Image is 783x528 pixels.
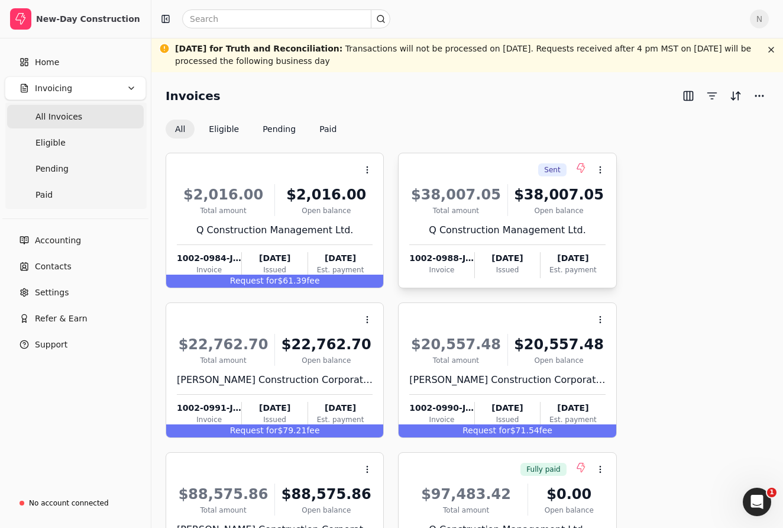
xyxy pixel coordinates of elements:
div: $20,557.48 [409,334,502,355]
div: Total amount [177,205,270,216]
div: Open balance [513,355,606,366]
span: [DATE] for Truth and Reconciliation : [175,44,342,53]
a: Eligible [7,131,144,154]
a: Paid [7,183,144,207]
div: Est. payment [541,414,605,425]
div: Est. payment [308,265,373,275]
span: Support [35,339,67,351]
span: Fully paid [526,464,560,475]
span: 1 [767,488,776,497]
div: $22,762.70 [177,334,270,355]
span: All Invoices [35,111,82,123]
div: $61.39 [166,275,383,288]
a: All Invoices [7,105,144,128]
span: Accounting [35,234,81,247]
button: Sort [726,86,745,105]
span: Home [35,56,59,69]
a: Accounting [5,228,146,252]
div: Est. payment [541,265,605,275]
button: Support [5,333,146,356]
input: Search [182,9,390,28]
span: Sent [544,165,560,175]
div: $38,007.05 [513,184,606,205]
div: Total amount [409,205,502,216]
div: Open balance [280,505,373,516]
a: No account connected [5,492,146,514]
div: 1002-0991-JAB [177,402,241,414]
button: More [750,86,769,105]
button: Pending [253,120,305,139]
div: $2,016.00 [280,184,373,205]
div: Invoice filter options [166,120,346,139]
div: Open balance [280,355,373,366]
div: $0.00 [533,484,606,505]
div: Issued [475,265,540,275]
a: Home [5,50,146,74]
iframe: Intercom live chat [743,488,771,516]
div: Est. payment [308,414,373,425]
div: $38,007.05 [409,184,502,205]
div: [DATE] [541,402,605,414]
div: $22,762.70 [280,334,373,355]
div: [PERSON_NAME] Construction Corporation [177,373,373,387]
div: Total amount [177,355,270,366]
div: [DATE] [308,402,373,414]
span: Eligible [35,137,66,149]
div: Invoice [177,265,241,275]
div: Issued [475,414,540,425]
span: Request for [230,276,278,285]
div: Total amount [177,505,270,516]
span: Request for [462,426,510,435]
button: Refer & Earn [5,307,146,330]
a: Settings [5,281,146,304]
div: [PERSON_NAME] Construction Corporation [409,373,605,387]
div: $88,575.86 [280,484,373,505]
div: $97,483.42 [409,484,523,505]
div: New-Day Construction [36,13,141,25]
div: Transactions will not be processed on [DATE]. Requests received after 4 pm MST on [DATE] will be ... [175,43,759,67]
div: Invoice [409,265,474,275]
span: fee [539,426,552,435]
span: Pending [35,163,69,175]
span: Paid [35,189,53,201]
button: N [750,9,769,28]
div: $2,016.00 [177,184,270,205]
button: Invoicing [5,76,146,100]
div: [DATE] [475,252,540,265]
div: [DATE] [541,252,605,265]
h2: Invoices [166,86,221,105]
div: Issued [242,265,307,275]
div: 1002-0984-JAB [177,252,241,265]
div: 1002-0988-JAB [409,252,474,265]
button: Paid [310,120,346,139]
div: $88,575.86 [177,484,270,505]
a: Pending [7,157,144,181]
div: Total amount [409,505,523,516]
div: [DATE] [242,252,307,265]
div: Open balance [280,205,373,216]
button: Eligible [199,120,248,139]
a: Contacts [5,255,146,278]
div: Total amount [409,355,502,366]
div: [DATE] [475,402,540,414]
div: No account connected [29,498,109,508]
span: Refer & Earn [35,313,88,325]
span: Contacts [35,260,72,273]
div: [DATE] [242,402,307,414]
div: 1002-0990-JAB [409,402,474,414]
div: Q Construction Management Ltd. [177,223,373,237]
div: Q Construction Management Ltd. [409,223,605,237]
span: fee [306,426,319,435]
button: All [166,120,195,139]
div: Invoice [409,414,474,425]
div: Issued [242,414,307,425]
div: Invoice [177,414,241,425]
div: $79.21 [166,424,383,437]
div: [DATE] [308,252,373,265]
div: $20,557.48 [513,334,606,355]
span: fee [306,276,319,285]
div: Open balance [533,505,606,516]
div: $71.54 [399,424,616,437]
span: Settings [35,286,69,299]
